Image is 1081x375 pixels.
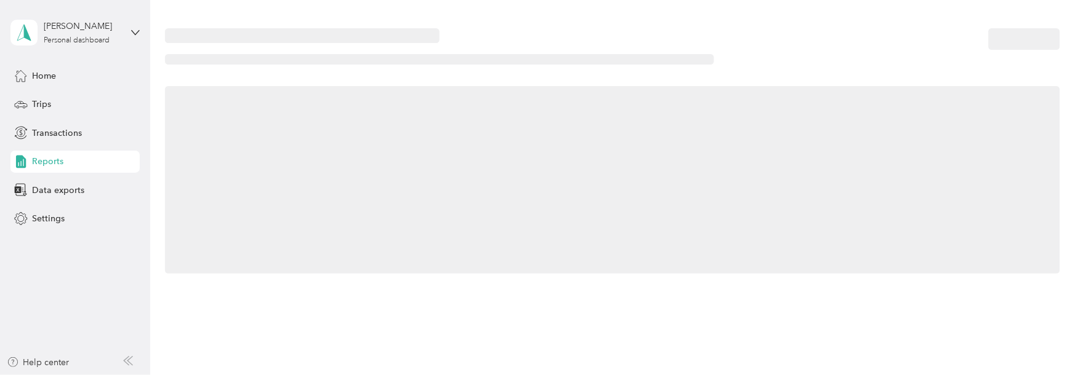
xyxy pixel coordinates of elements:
div: [PERSON_NAME] [44,20,121,33]
div: Personal dashboard [44,37,110,44]
iframe: Everlance-gr Chat Button Frame [1012,306,1081,375]
span: Home [32,69,56,82]
span: Settings [32,212,65,225]
button: Help center [7,356,70,369]
span: Data exports [32,184,84,197]
span: Transactions [32,127,82,140]
span: Trips [32,98,51,111]
span: Reports [32,155,63,168]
